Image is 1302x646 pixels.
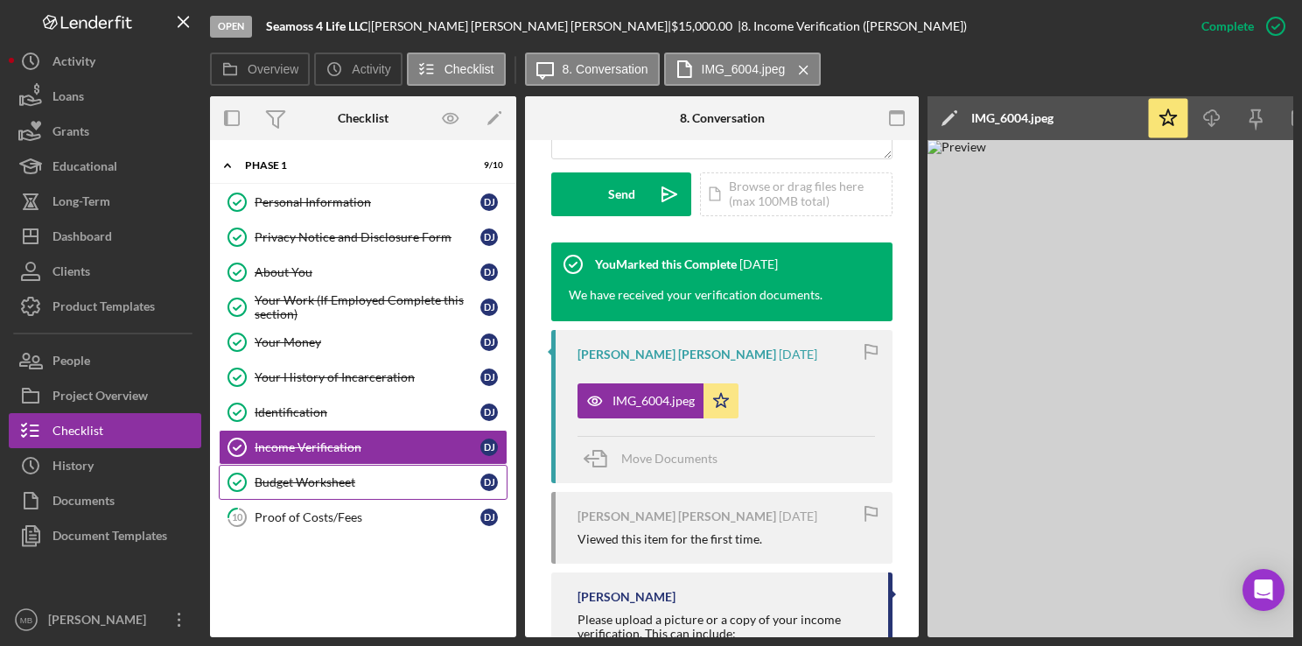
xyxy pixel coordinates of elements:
[219,325,507,360] a: Your MoneyDJ
[255,293,480,321] div: Your Work (If Employed Complete this section)
[266,18,367,33] b: Seamoss 4 Life LLC
[52,254,90,293] div: Clients
[480,193,498,211] div: D J
[219,395,507,430] a: IdentificationDJ
[255,230,480,244] div: Privacy Notice and Disclosure Form
[1242,569,1284,611] div: Open Intercom Messenger
[9,289,201,324] button: Product Templates
[680,111,765,125] div: 8. Conversation
[9,518,201,553] button: Document Templates
[248,62,298,76] label: Overview
[44,602,157,642] div: [PERSON_NAME]
[702,62,786,76] label: IMG_6004.jpeg
[480,228,498,246] div: D J
[52,44,95,83] div: Activity
[219,430,507,465] a: Income VerificationDJ
[551,286,840,321] div: We have received your verification documents.
[52,289,155,328] div: Product Templates
[612,394,695,408] div: IMG_6004.jpeg
[20,615,32,625] text: MB
[577,509,776,523] div: [PERSON_NAME] [PERSON_NAME]
[9,483,201,518] button: Documents
[551,172,691,216] button: Send
[210,16,252,38] div: Open
[255,370,480,384] div: Your History of Incarceration
[9,413,201,448] button: Checklist
[577,590,675,604] div: [PERSON_NAME]
[255,195,480,209] div: Personal Information
[577,532,762,546] div: Viewed this item for the first time.
[664,53,822,86] button: IMG_6004.jpeg
[738,19,967,33] div: | 8. Income Verification ([PERSON_NAME])
[219,185,507,220] a: Personal InformationDJ
[219,360,507,395] a: Your History of IncarcerationDJ
[255,335,480,349] div: Your Money
[971,111,1053,125] div: IMG_6004.jpeg
[52,219,112,258] div: Dashboard
[577,348,776,362] div: [PERSON_NAME] [PERSON_NAME]
[266,19,371,33] div: |
[563,62,648,76] label: 8. Conversation
[525,53,660,86] button: 8. Conversation
[1184,9,1293,44] button: Complete
[779,348,817,362] time: 2024-03-14 03:28
[255,475,480,489] div: Budget Worksheet
[407,53,506,86] button: Checklist
[9,184,201,219] a: Long-Term
[779,509,817,523] time: 2024-03-14 03:25
[9,44,201,79] button: Activity
[210,53,310,86] button: Overview
[9,378,201,413] button: Project Overview
[621,451,717,466] span: Move Documents
[9,114,201,149] button: Grants
[577,437,735,481] button: Move Documents
[9,448,201,483] button: History
[472,160,503,171] div: 9 / 10
[219,465,507,500] a: Budget WorksheetDJ
[255,510,480,524] div: Proof of Costs/Fees
[9,149,201,184] a: Educational
[9,79,201,114] button: Loans
[52,79,84,118] div: Loans
[608,172,635,216] div: Send
[52,184,110,223] div: Long-Term
[219,290,507,325] a: Your Work (If Employed Complete this section)DJ
[352,62,390,76] label: Activity
[9,254,201,289] button: Clients
[52,413,103,453] div: Checklist
[338,111,388,125] div: Checklist
[480,334,498,351] div: D J
[671,19,738,33] div: $15,000.00
[9,219,201,254] button: Dashboard
[9,343,201,378] button: People
[52,149,117,188] div: Educational
[444,62,494,76] label: Checklist
[480,263,498,281] div: D J
[371,19,671,33] div: [PERSON_NAME] [PERSON_NAME] [PERSON_NAME] |
[314,53,402,86] button: Activity
[255,440,480,454] div: Income Verification
[577,383,738,418] button: IMG_6004.jpeg
[52,378,148,418] div: Project Overview
[480,298,498,316] div: D J
[255,265,480,279] div: About You
[1201,9,1254,44] div: Complete
[9,602,201,637] button: MB[PERSON_NAME]
[255,405,480,419] div: Identification
[595,257,737,271] div: You Marked this Complete
[52,448,94,488] div: History
[739,257,778,271] time: 2024-03-19 17:48
[52,518,167,558] div: Document Templates
[480,404,498,421] div: D J
[232,511,243,523] tspan: 10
